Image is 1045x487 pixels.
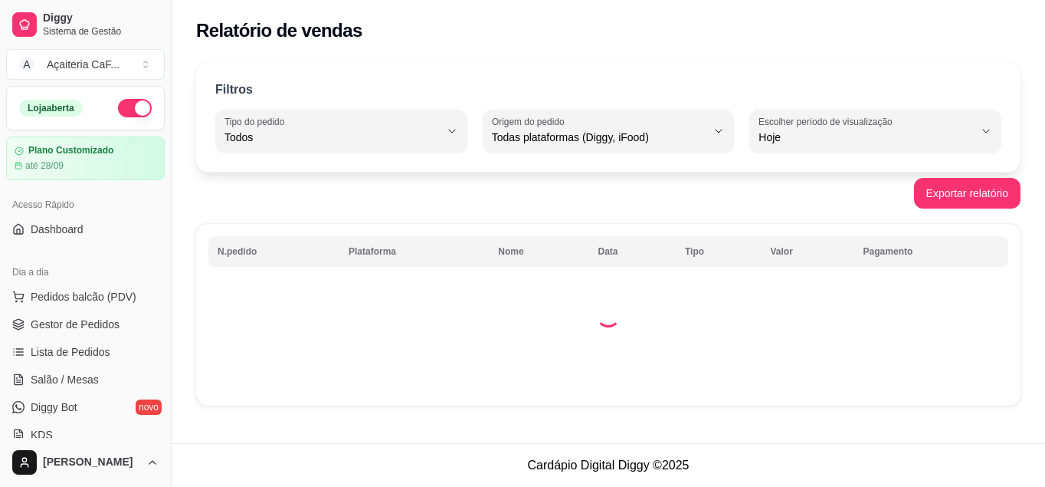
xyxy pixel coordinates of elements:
article: Plano Customizado [28,145,113,156]
label: Tipo do pedido [224,115,290,128]
span: Diggy [43,12,159,25]
a: Lista de Pedidos [6,340,165,364]
article: até 28/09 [25,160,64,172]
a: Dashboard [6,217,165,242]
button: Pedidos balcão (PDV) [6,285,165,309]
span: A [19,57,34,72]
span: Salão / Mesas [31,372,99,387]
button: Exportar relatório [914,178,1020,209]
a: Gestor de Pedidos [6,312,165,337]
button: Tipo do pedidoTodos [215,110,467,153]
div: Acesso Rápido [6,192,165,217]
a: KDS [6,423,165,447]
div: Dia a dia [6,260,165,285]
span: Gestor de Pedidos [31,317,120,332]
span: Lista de Pedidos [31,344,110,360]
div: Loading [596,303,621,327]
span: Diggy Bot [31,400,77,415]
a: Salão / Mesas [6,367,165,392]
span: Pedidos balcão (PDV) [31,289,136,304]
button: Origem do pedidoTodas plataformas (Diggy, iFood) [483,110,735,153]
p: Filtros [215,81,253,99]
h2: Relatório de vendas [196,18,362,43]
div: Loja aberta [19,100,83,117]
button: Select a team [6,49,165,80]
button: Alterar Status [118,99,152,117]
label: Escolher período de visualização [758,115,897,128]
span: Sistema de Gestão [43,25,159,38]
span: Hoje [758,130,974,145]
label: Origem do pedido [492,115,569,128]
a: Plano Customizadoaté 28/09 [6,137,165,180]
a: DiggySistema de Gestão [6,6,165,43]
span: [PERSON_NAME] [43,456,140,469]
button: [PERSON_NAME] [6,444,165,481]
span: KDS [31,427,53,443]
span: Todas plataformas (Diggy, iFood) [492,130,707,145]
span: Todos [224,130,440,145]
a: Diggy Botnovo [6,395,165,420]
footer: Cardápio Digital Diggy © 2025 [172,443,1045,487]
span: Dashboard [31,222,84,237]
div: Açaiteria CaF ... [47,57,120,72]
button: Escolher período de visualizaçãoHoje [749,110,1001,153]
